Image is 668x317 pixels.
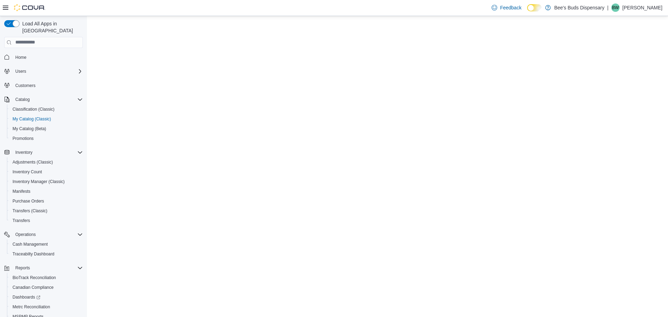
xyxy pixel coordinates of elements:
span: Adjustments (Classic) [13,159,53,165]
a: Adjustments (Classic) [10,158,56,166]
a: Customers [13,81,38,90]
div: Bow Wilson [611,3,620,12]
span: Operations [13,230,83,239]
button: Users [13,67,29,76]
a: Canadian Compliance [10,283,56,292]
a: Home [13,53,29,62]
span: Inventory Count [13,169,42,175]
span: BioTrack Reconciliation [13,275,56,280]
span: Cash Management [10,240,83,248]
span: Transfers [13,218,30,223]
span: My Catalog (Classic) [13,116,51,122]
button: Catalog [13,95,32,104]
a: BioTrack Reconciliation [10,274,59,282]
button: Inventory [1,148,86,157]
span: Inventory Count [10,168,83,176]
span: Load All Apps in [GEOGRAPHIC_DATA] [19,20,83,34]
a: Dashboards [10,293,43,301]
span: Purchase Orders [13,198,44,204]
span: Classification (Classic) [10,105,83,113]
span: Dashboards [10,293,83,301]
a: Inventory Count [10,168,45,176]
span: Dashboards [13,294,40,300]
a: My Catalog (Classic) [10,115,54,123]
span: Promotions [10,134,83,143]
button: Inventory Count [7,167,86,177]
a: Purchase Orders [10,197,47,205]
a: Inventory Manager (Classic) [10,177,67,186]
span: Transfers (Classic) [13,208,47,214]
button: Manifests [7,187,86,196]
span: Customers [15,83,35,88]
a: Transfers [10,216,33,225]
button: Canadian Compliance [7,283,86,292]
button: My Catalog (Beta) [7,124,86,134]
span: Feedback [500,4,521,11]
button: Metrc Reconciliation [7,302,86,312]
span: Transfers [10,216,83,225]
button: Users [1,66,86,76]
span: Catalog [13,95,83,104]
button: BioTrack Reconciliation [7,273,86,283]
span: Inventory [13,148,83,157]
span: Traceabilty Dashboard [10,250,83,258]
p: | [607,3,609,12]
span: Cash Management [13,241,48,247]
span: Home [15,55,26,60]
a: Transfers (Classic) [10,207,50,215]
span: Inventory [15,150,32,155]
span: My Catalog (Beta) [13,126,46,132]
span: BioTrack Reconciliation [10,274,83,282]
span: Traceabilty Dashboard [13,251,54,257]
span: My Catalog (Beta) [10,125,83,133]
a: Manifests [10,187,33,196]
a: Traceabilty Dashboard [10,250,57,258]
span: Dark Mode [527,11,527,12]
button: Adjustments (Classic) [7,157,86,167]
a: My Catalog (Beta) [10,125,49,133]
p: [PERSON_NAME] [622,3,662,12]
button: Reports [13,264,33,272]
a: Promotions [10,134,37,143]
span: Canadian Compliance [10,283,83,292]
button: Home [1,52,86,62]
a: Metrc Reconciliation [10,303,53,311]
button: Transfers (Classic) [7,206,86,216]
button: Catalog [1,95,86,104]
a: Dashboards [7,292,86,302]
img: Cova [14,4,45,11]
span: Metrc Reconciliation [13,304,50,310]
p: Bee's Buds Dispensary [554,3,604,12]
span: Users [13,67,83,76]
span: Home [13,53,83,62]
span: Users [15,69,26,74]
button: My Catalog (Classic) [7,114,86,124]
button: Cash Management [7,239,86,249]
span: Inventory Manager (Classic) [10,177,83,186]
span: Catalog [15,97,30,102]
span: Manifests [13,189,30,194]
span: Metrc Reconciliation [10,303,83,311]
button: Operations [13,230,39,239]
span: Reports [13,264,83,272]
span: Inventory Manager (Classic) [13,179,65,184]
span: Purchase Orders [10,197,83,205]
a: Feedback [489,1,524,15]
span: Promotions [13,136,34,141]
span: Transfers (Classic) [10,207,83,215]
span: BW [612,3,619,12]
button: Classification (Classic) [7,104,86,114]
button: Inventory [13,148,35,157]
button: Traceabilty Dashboard [7,249,86,259]
input: Dark Mode [527,4,542,11]
span: Canadian Compliance [13,285,54,290]
button: Inventory Manager (Classic) [7,177,86,187]
span: Classification (Classic) [13,106,55,112]
span: Reports [15,265,30,271]
span: Customers [13,81,83,90]
a: Cash Management [10,240,50,248]
a: Classification (Classic) [10,105,57,113]
button: Purchase Orders [7,196,86,206]
span: Manifests [10,187,83,196]
button: Operations [1,230,86,239]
